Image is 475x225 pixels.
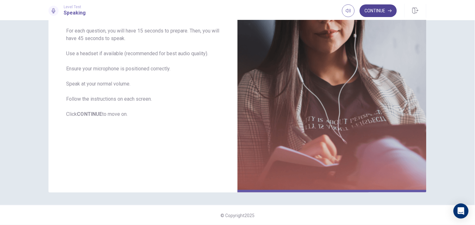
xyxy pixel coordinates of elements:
[64,5,86,9] span: Level Test
[66,12,220,118] span: There are 3 questions in this section. For each question, you will have 15 seconds to prepare. Th...
[77,111,102,117] b: CONTINUE
[454,204,469,219] div: Open Intercom Messenger
[64,9,86,17] h1: Speaking
[360,4,397,17] button: Continue
[220,213,255,218] span: © Copyright 2025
